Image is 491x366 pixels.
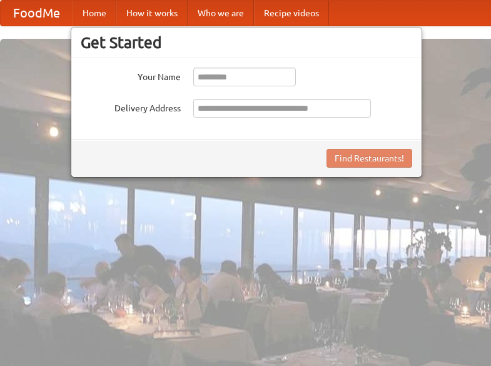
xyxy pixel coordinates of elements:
[1,1,73,26] a: FoodMe
[116,1,188,26] a: How it works
[326,149,412,168] button: Find Restaurants!
[188,1,254,26] a: Who we are
[73,1,116,26] a: Home
[81,68,181,83] label: Your Name
[81,33,412,52] h3: Get Started
[254,1,329,26] a: Recipe videos
[81,99,181,114] label: Delivery Address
